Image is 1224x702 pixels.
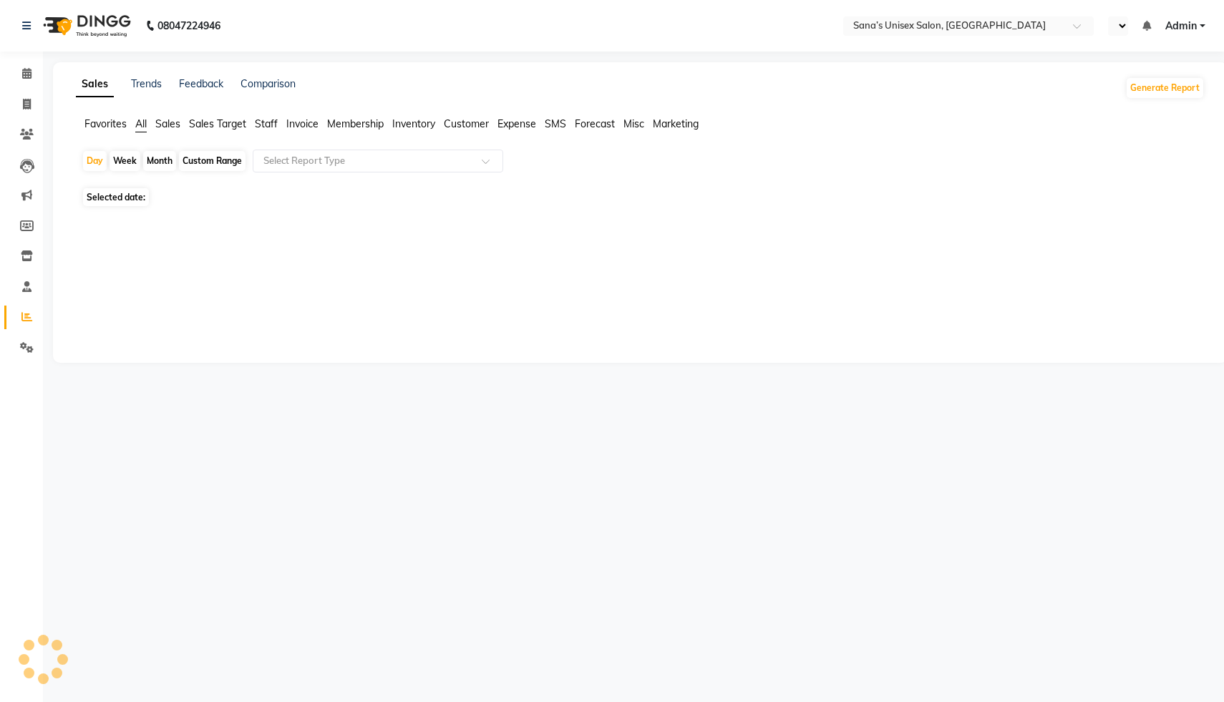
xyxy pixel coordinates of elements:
a: Comparison [241,77,296,90]
span: Invoice [286,117,319,130]
span: Selected date: [83,188,149,206]
div: Day [83,151,107,171]
span: Sales Target [189,117,246,130]
span: Customer [444,117,489,130]
span: Staff [255,117,278,130]
span: Forecast [575,117,615,130]
span: Expense [497,117,536,130]
span: Membership [327,117,384,130]
b: 08047224946 [157,6,220,46]
span: Misc [623,117,644,130]
div: Week [110,151,140,171]
div: Month [143,151,176,171]
span: Marketing [653,117,699,130]
span: Inventory [392,117,435,130]
span: All [135,117,147,130]
a: Trends [131,77,162,90]
span: SMS [545,117,566,130]
img: logo [37,6,135,46]
span: Sales [155,117,180,130]
span: Favorites [84,117,127,130]
a: Sales [76,72,114,97]
div: Custom Range [179,151,246,171]
span: Admin [1165,19,1197,34]
a: Feedback [179,77,223,90]
button: Generate Report [1127,78,1203,98]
